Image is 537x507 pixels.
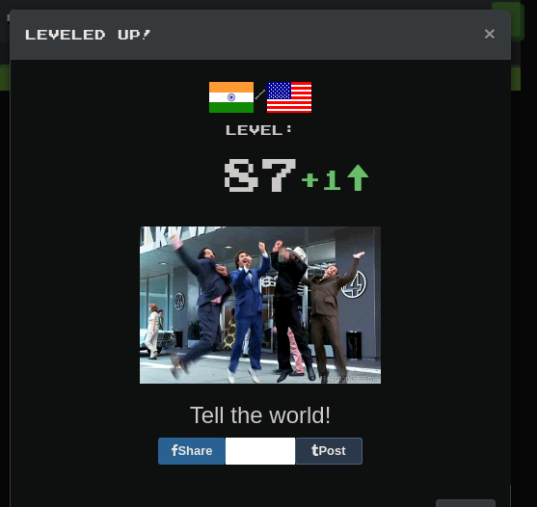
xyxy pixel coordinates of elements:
[158,438,226,465] button: Share
[25,25,496,44] h5: Leveled Up!
[226,438,295,465] iframe: X Post Button
[25,74,496,140] div: /
[25,120,496,140] div: Level:
[25,403,496,428] h3: Tell the world!
[295,438,362,465] button: Post
[299,160,370,199] div: +1
[484,23,496,43] button: Close
[222,140,299,207] div: 87
[140,227,381,384] img: anchorman-0f45bd94e4bc77b3e4009f63bd0ea52a2253b4c1438f2773e23d74ae24afd04f.gif
[484,22,496,44] span: ×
